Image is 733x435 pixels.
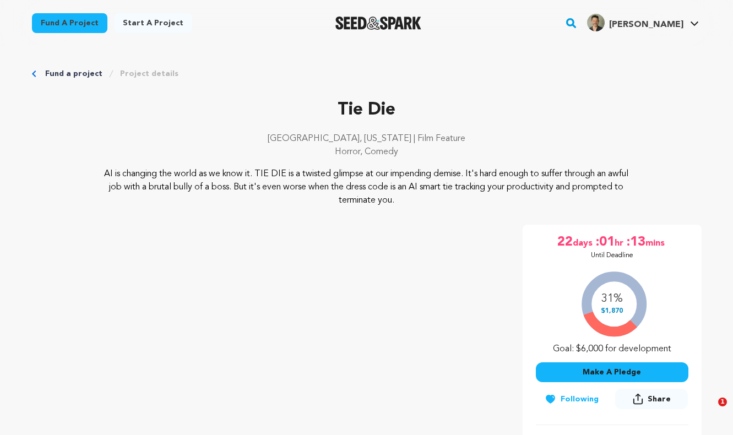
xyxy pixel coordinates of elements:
[335,17,422,30] a: Seed&Spark Homepage
[32,97,702,123] p: Tie Die
[591,251,633,260] p: Until Deadline
[609,20,683,29] span: [PERSON_NAME]
[645,233,667,251] span: mins
[718,398,727,406] span: 1
[45,68,102,79] a: Fund a project
[648,394,671,405] span: Share
[32,145,702,159] p: Horror, Comedy
[696,398,722,424] iframe: Intercom live chat
[536,362,688,382] button: Make A Pledge
[114,13,192,33] a: Start a project
[32,13,107,33] a: Fund a project
[585,12,701,31] a: Chris V.'s Profile
[557,233,573,251] span: 22
[615,389,688,414] span: Share
[32,68,702,79] div: Breadcrumb
[626,233,645,251] span: :13
[585,12,701,35] span: Chris V.'s Profile
[99,167,634,207] p: AI is changing the world as we know it. TIE DIE is a twisted glimpse at our impending demise. It'...
[595,233,615,251] span: :01
[573,233,595,251] span: days
[335,17,422,30] img: Seed&Spark Logo Dark Mode
[587,14,605,31] img: 5cf95370f3f0561f.jpg
[615,233,626,251] span: hr
[587,14,683,31] div: Chris V.'s Profile
[536,389,607,409] button: Following
[615,389,688,409] button: Share
[120,68,178,79] a: Project details
[32,132,702,145] p: [GEOGRAPHIC_DATA], [US_STATE] | Film Feature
